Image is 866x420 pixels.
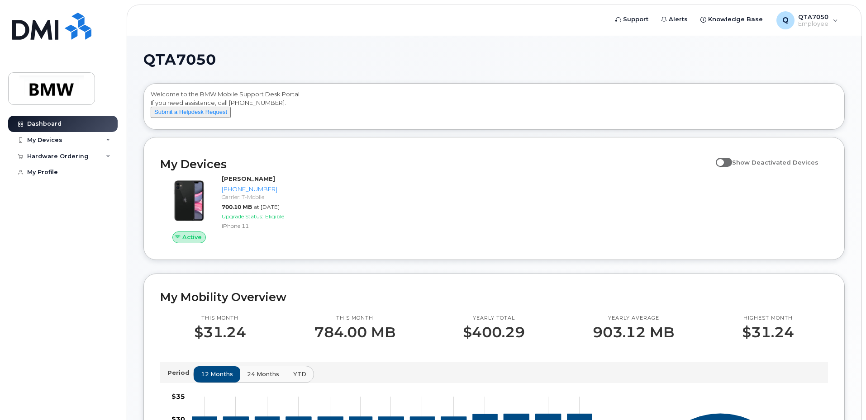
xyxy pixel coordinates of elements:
p: Yearly average [593,315,674,322]
a: Submit a Helpdesk Request [151,108,231,115]
tspan: $35 [171,392,185,401]
div: Carrier: T-Mobile [222,193,315,201]
span: Show Deactivated Devices [732,159,818,166]
span: Upgrade Status: [222,213,263,220]
p: $400.29 [463,324,525,340]
button: Submit a Helpdesk Request [151,107,231,118]
p: $31.24 [194,324,246,340]
div: [PHONE_NUMBER] [222,185,315,193]
input: Show Deactivated Devices [716,154,723,161]
p: Highest month [742,315,794,322]
span: YTD [293,370,306,378]
p: This month [314,315,395,322]
span: Active [182,233,202,241]
p: $31.24 [742,324,794,340]
span: QTA7050 [143,53,216,66]
p: Yearly total [463,315,525,322]
div: iPhone 11 [222,222,315,230]
span: at [DATE] [254,203,280,210]
p: This month [194,315,246,322]
span: Eligible [265,213,284,220]
a: Active[PERSON_NAME][PHONE_NUMBER]Carrier: T-Mobile700.10 MBat [DATE]Upgrade Status:EligibleiPhone 11 [160,175,319,243]
p: Period [167,368,193,377]
span: 24 months [247,370,279,378]
img: iPhone_11.jpg [167,179,211,222]
h2: My Mobility Overview [160,290,828,304]
strong: [PERSON_NAME] [222,175,275,182]
h2: My Devices [160,157,711,171]
div: Welcome to the BMW Mobile Support Desk Portal If you need assistance, call [PHONE_NUMBER]. [151,90,837,126]
p: 784.00 MB [314,324,395,340]
p: 903.12 MB [593,324,674,340]
span: 700.10 MB [222,203,252,210]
